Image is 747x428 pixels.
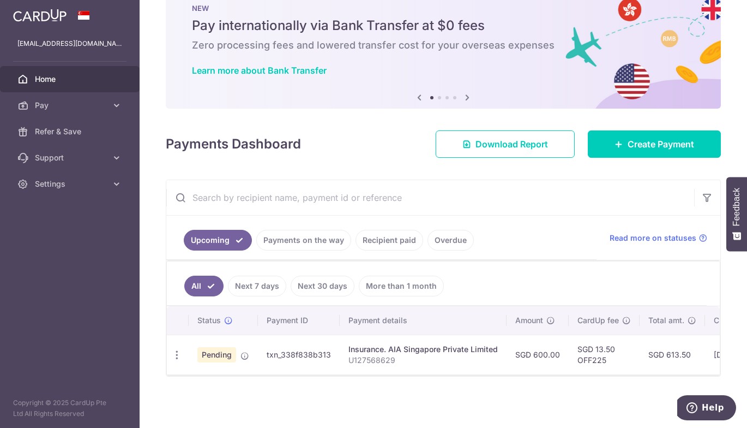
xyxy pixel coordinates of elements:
a: Download Report [436,130,575,158]
span: Home [35,74,107,85]
a: Create Payment [588,130,721,158]
div: Insurance. AIA Singapore Private Limited [348,344,498,355]
td: SGD 600.00 [507,335,569,374]
a: All [184,276,224,296]
span: Feedback [732,188,742,226]
span: Amount [515,315,543,326]
input: Search by recipient name, payment id or reference [166,180,694,215]
a: Read more on statuses [610,233,707,243]
h6: Zero processing fees and lowered transfer cost for your overseas expenses [192,39,695,52]
img: CardUp [13,9,67,22]
a: Next 7 days [228,276,286,296]
span: CardUp fee [577,315,619,326]
th: Payment details [340,306,507,335]
a: Payments on the way [256,230,351,251]
a: Upcoming [184,230,252,251]
a: Learn more about Bank Transfer [192,65,327,76]
span: Refer & Save [35,126,107,137]
p: U127568629 [348,355,498,366]
td: SGD 13.50 OFF225 [569,335,640,374]
span: Pay [35,100,107,111]
p: NEW [192,4,695,13]
p: [EMAIL_ADDRESS][DOMAIN_NAME] [17,38,122,49]
td: SGD 613.50 [640,335,705,374]
span: Support [35,152,107,163]
span: Read more on statuses [610,233,696,243]
span: Download Report [475,138,548,151]
span: Settings [35,179,107,189]
iframe: Opens a widget where you can find more information [677,395,736,423]
td: txn_338f838b313 [258,335,340,374]
button: Feedback - Show survey [726,177,747,251]
span: Pending [197,347,236,362]
span: Total amt. [648,315,684,326]
a: More than 1 month [359,276,444,296]
a: Overdue [427,230,474,251]
th: Payment ID [258,306,340,335]
span: Create Payment [628,138,694,151]
a: Next 30 days [291,276,354,296]
span: Status [197,315,221,326]
h4: Payments Dashboard [166,134,301,154]
a: Recipient paid [356,230,423,251]
h5: Pay internationally via Bank Transfer at $0 fees [192,17,695,34]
